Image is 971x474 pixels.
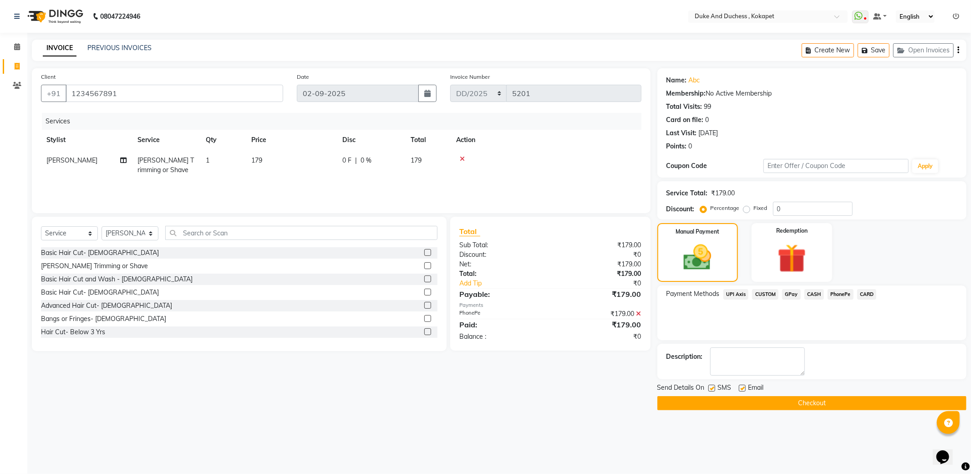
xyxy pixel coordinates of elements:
[100,4,140,29] b: 08047224946
[41,301,172,311] div: Advanced Hair Cut- [DEMOGRAPHIC_DATA]
[666,142,687,151] div: Points:
[666,189,708,198] div: Service Total:
[666,289,720,299] span: Payment Methods
[200,130,246,150] th: Qty
[550,289,648,300] div: ₹179.00
[450,73,490,81] label: Invoice Number
[66,85,283,102] input: Search by Name/Mobile/Email/Code
[46,156,97,164] span: [PERSON_NAME]
[41,314,166,324] div: Bangs or Fringes- [DEMOGRAPHIC_DATA]
[666,102,702,112] div: Total Visits:
[355,156,357,165] span: |
[763,159,909,173] input: Enter Offer / Coupon Code
[893,43,954,57] button: Open Invoices
[206,156,209,164] span: 1
[712,189,735,198] div: ₹179.00
[828,289,854,300] span: PhonePe
[459,227,480,236] span: Total
[550,309,648,319] div: ₹179.00
[704,102,712,112] div: 99
[776,227,808,235] label: Redemption
[550,319,648,330] div: ₹179.00
[666,204,695,214] div: Discount:
[43,40,76,56] a: INVOICE
[411,156,422,164] span: 179
[42,113,648,130] div: Services
[723,289,749,300] span: UPI Axis
[251,156,262,164] span: 179
[666,128,697,138] div: Last Visit:
[706,115,709,125] div: 0
[361,156,371,165] span: 0 %
[337,130,405,150] th: Disc
[41,261,148,271] div: [PERSON_NAME] Trimming or Shave
[452,240,550,250] div: Sub Total:
[550,260,648,269] div: ₹179.00
[666,115,704,125] div: Card on file:
[666,89,706,98] div: Membership:
[550,332,648,341] div: ₹0
[137,156,194,174] span: [PERSON_NAME] Trimming or Shave
[452,269,550,279] div: Total:
[699,128,718,138] div: [DATE]
[342,156,351,165] span: 0 F
[858,43,890,57] button: Save
[41,275,193,284] div: Basic Hair Cut and Wash - [DEMOGRAPHIC_DATA]
[657,383,705,394] span: Send Details On
[689,76,700,85] a: Abc
[297,73,309,81] label: Date
[41,85,66,102] button: +91
[405,130,451,150] th: Total
[550,240,648,250] div: ₹179.00
[246,130,337,150] th: Price
[23,4,86,29] img: logo
[752,289,778,300] span: CUSTOM
[802,43,854,57] button: Create New
[754,204,768,212] label: Fixed
[452,319,550,330] div: Paid:
[567,279,648,288] div: ₹0
[550,269,648,279] div: ₹179.00
[666,352,703,362] div: Description:
[718,383,732,394] span: SMS
[782,289,801,300] span: GPay
[768,240,815,276] img: _gift.svg
[452,279,567,288] a: Add Tip
[41,73,56,81] label: Client
[804,289,824,300] span: CASH
[666,76,687,85] div: Name:
[912,159,938,173] button: Apply
[452,309,550,319] div: PhonePe
[452,332,550,341] div: Balance :
[666,89,957,98] div: No Active Membership
[748,383,764,394] span: Email
[451,130,641,150] th: Action
[666,161,763,171] div: Coupon Code
[452,260,550,269] div: Net:
[87,44,152,52] a: PREVIOUS INVOICES
[675,241,720,274] img: _cash.svg
[676,228,719,236] label: Manual Payment
[452,250,550,260] div: Discount:
[41,130,132,150] th: Stylist
[41,327,105,337] div: Hair Cut- Below 3 Yrs
[711,204,740,212] label: Percentage
[933,438,962,465] iframe: chat widget
[41,248,159,258] div: Basic Hair Cut- [DEMOGRAPHIC_DATA]
[41,288,159,297] div: Basic Hair Cut- [DEMOGRAPHIC_DATA]
[689,142,692,151] div: 0
[165,226,437,240] input: Search or Scan
[657,396,966,410] button: Checkout
[459,301,641,309] div: Payments
[132,130,200,150] th: Service
[550,250,648,260] div: ₹0
[857,289,877,300] span: CARD
[452,289,550,300] div: Payable:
